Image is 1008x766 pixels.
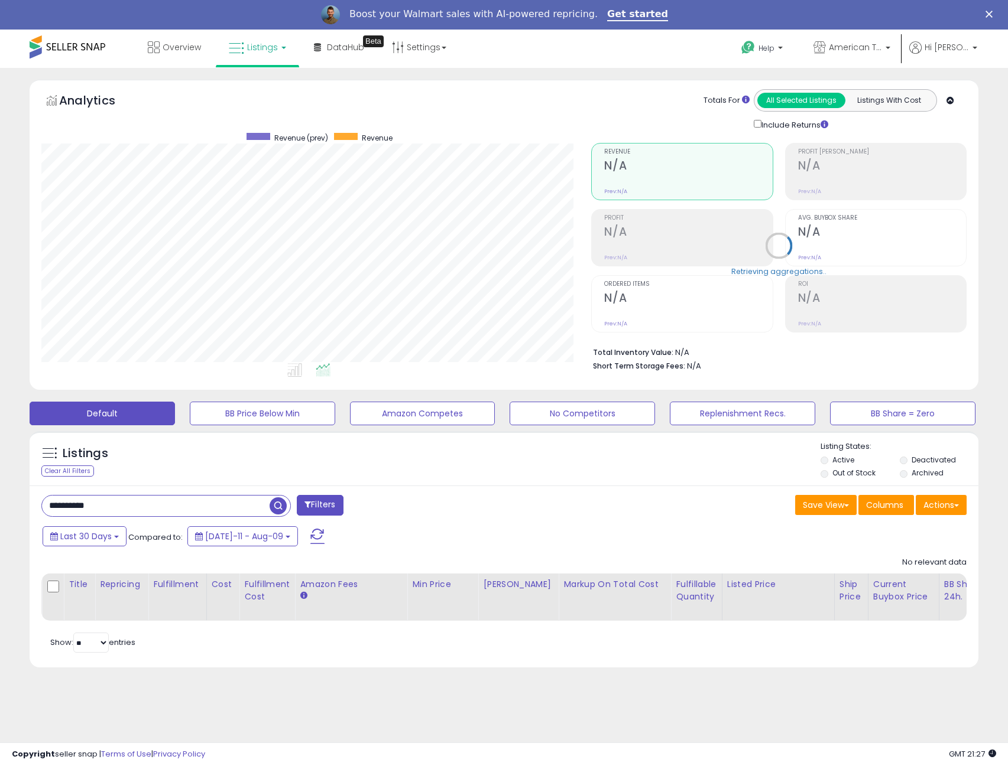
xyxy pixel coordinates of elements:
[349,8,598,20] div: Boost your Walmart sales with AI-powered repricing.
[190,402,335,425] button: BB Price Below Min
[873,578,934,603] div: Current Buybox Price
[300,578,402,591] div: Amazon Fees
[759,43,774,53] span: Help
[607,8,668,21] a: Get started
[670,402,815,425] button: Replenishment Recs.
[832,468,876,478] label: Out of Stock
[350,402,495,425] button: Amazon Competes
[986,11,997,18] div: Close
[187,526,298,546] button: [DATE]-11 - Aug-09
[327,41,364,53] span: DataHub
[912,468,944,478] label: Archived
[212,578,235,591] div: Cost
[60,530,112,542] span: Last 30 Days
[858,495,914,515] button: Columns
[732,31,795,68] a: Help
[731,266,827,276] div: Retrieving aggregations..
[128,532,183,543] span: Compared to:
[727,578,829,591] div: Listed Price
[704,95,750,106] div: Totals For
[916,495,967,515] button: Actions
[909,41,977,68] a: Hi [PERSON_NAME]
[247,41,278,53] span: Listings
[205,530,283,542] span: [DATE]-11 - Aug-09
[43,526,127,546] button: Last 30 Days
[139,30,210,65] a: Overview
[305,30,373,65] a: DataHub
[63,445,108,462] h5: Listings
[483,578,553,591] div: [PERSON_NAME]
[745,118,842,131] div: Include Returns
[153,578,201,591] div: Fulfillment
[41,465,94,477] div: Clear All Filters
[821,441,978,452] p: Listing States:
[805,30,899,68] a: American Telecom Headquarters
[362,133,393,143] span: Revenue
[69,578,90,591] div: Title
[845,93,933,108] button: Listings With Cost
[244,578,290,603] div: Fulfillment Cost
[902,557,967,568] div: No relevant data
[830,402,975,425] button: BB Share = Zero
[866,499,903,511] span: Columns
[832,455,854,465] label: Active
[912,455,956,465] label: Deactivated
[383,30,455,65] a: Settings
[795,495,857,515] button: Save View
[741,40,756,55] i: Get Help
[220,30,295,65] a: Listings
[840,578,863,603] div: Ship Price
[676,578,717,603] div: Fulfillable Quantity
[757,93,845,108] button: All Selected Listings
[30,402,175,425] button: Default
[510,402,655,425] button: No Competitors
[163,41,201,53] span: Overview
[363,35,384,47] div: Tooltip anchor
[321,5,340,24] img: Profile image for Adrian
[59,92,138,112] h5: Analytics
[925,41,969,53] span: Hi [PERSON_NAME]
[559,573,671,621] th: The percentage added to the cost of goods (COGS) that forms the calculator for Min & Max prices.
[100,578,143,591] div: Repricing
[297,495,343,516] button: Filters
[412,578,473,591] div: Min Price
[563,578,666,591] div: Markup on Total Cost
[944,578,987,603] div: BB Share 24h.
[274,133,328,143] span: Revenue (prev)
[300,591,307,601] small: Amazon Fees.
[829,41,882,53] span: American Telecom Headquarters
[50,637,135,648] span: Show: entries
